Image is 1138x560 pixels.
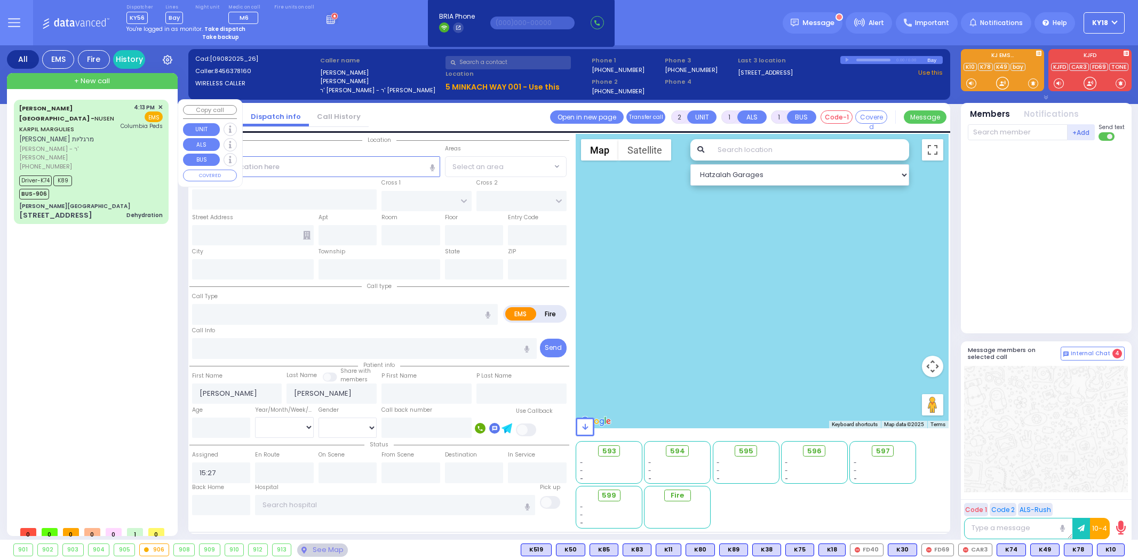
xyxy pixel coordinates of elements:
[19,175,52,186] span: Driver-K74
[508,247,516,256] label: ZIP
[1109,63,1128,71] a: TONE
[752,543,781,556] div: K38
[818,543,846,556] div: BLS
[592,56,661,65] span: Phone 1
[1071,350,1110,357] span: Internal Chat
[78,50,110,69] div: Fire
[126,211,163,219] div: Dehydration
[785,543,814,556] div: K75
[719,543,748,556] div: K89
[445,82,560,92] u: 5 MINKACH WAY 001 - Use this
[686,543,715,556] div: BLS
[540,339,567,357] button: Send
[240,13,249,22] span: M6
[1112,349,1122,358] span: 4
[656,543,681,556] div: K11
[445,56,571,69] input: Search a contact
[106,528,122,536] span: 0
[42,528,58,536] span: 0
[686,543,715,556] div: K80
[445,247,460,256] label: State
[590,543,618,556] div: K85
[592,66,644,74] label: [PHONE_NUMBER]
[192,326,215,335] label: Call Info
[225,544,244,556] div: 910
[126,4,153,11] label: Dispatcher
[997,543,1026,556] div: K74
[592,87,644,95] label: [PHONE_NUMBER]
[445,69,588,78] label: Location
[648,475,651,483] span: -
[114,544,134,556] div: 905
[192,156,440,177] input: Search location here
[1090,518,1110,539] button: 10-4
[1030,543,1060,556] div: BLS
[319,406,339,414] label: Gender
[19,162,72,171] span: [PHONE_NUMBER]
[711,139,909,161] input: Search location
[556,543,585,556] div: BLS
[319,213,328,222] label: Apt
[602,446,616,457] span: 593
[978,63,993,71] a: K78
[1064,543,1093,556] div: BLS
[320,77,442,86] label: [PERSON_NAME]
[994,63,1009,71] a: K49
[1099,123,1125,131] span: Send text
[19,104,94,123] span: [PERSON_NAME][GEOGRAPHIC_DATA] -
[7,50,39,69] div: All
[63,528,79,536] span: 0
[922,139,943,161] button: Toggle fullscreen view
[195,54,317,63] label: Cad:
[580,519,583,527] span: -
[1068,124,1095,140] button: +Add
[717,459,720,467] span: -
[915,18,949,28] span: Important
[165,4,183,11] label: Lines
[174,544,194,556] div: 908
[134,103,155,111] span: 4:13 PM
[921,543,954,556] div: FD69
[200,544,220,556] div: 909
[42,50,74,69] div: EMS
[14,544,33,556] div: 901
[192,483,224,492] label: Back Home
[255,495,535,515] input: Search hospital
[145,111,163,122] span: EMS
[964,503,988,516] button: Code 1
[855,547,860,553] img: red-radio-icon.svg
[319,247,345,256] label: Township
[521,543,552,556] div: K519
[581,139,618,161] button: Show street map
[476,372,512,380] label: P Last Name
[183,123,220,136] button: UNIT
[19,210,92,221] div: [STREET_ADDRESS]
[1048,53,1132,60] label: KJFD
[1064,543,1093,556] div: K78
[508,451,535,459] label: In Service
[592,77,661,86] span: Phone 2
[904,110,946,124] button: Message
[752,543,781,556] div: BLS
[249,544,267,556] div: 912
[192,372,222,380] label: First Name
[255,451,280,459] label: En Route
[854,475,857,483] span: -
[319,451,345,459] label: On Scene
[1024,108,1079,121] button: Notifications
[670,446,685,457] span: 594
[785,475,788,483] span: -
[364,441,394,449] span: Status
[580,459,583,467] span: -
[445,145,461,153] label: Areas
[127,528,143,536] span: 1
[717,467,720,475] span: -
[671,490,684,501] span: Fire
[550,110,624,124] a: Open in new page
[19,189,49,199] span: BUS-906
[997,543,1026,556] div: BLS
[297,543,347,557] div: See map
[1018,503,1053,516] button: ALS-Rush
[165,12,183,24] span: Bay
[204,25,245,33] strong: Take dispatch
